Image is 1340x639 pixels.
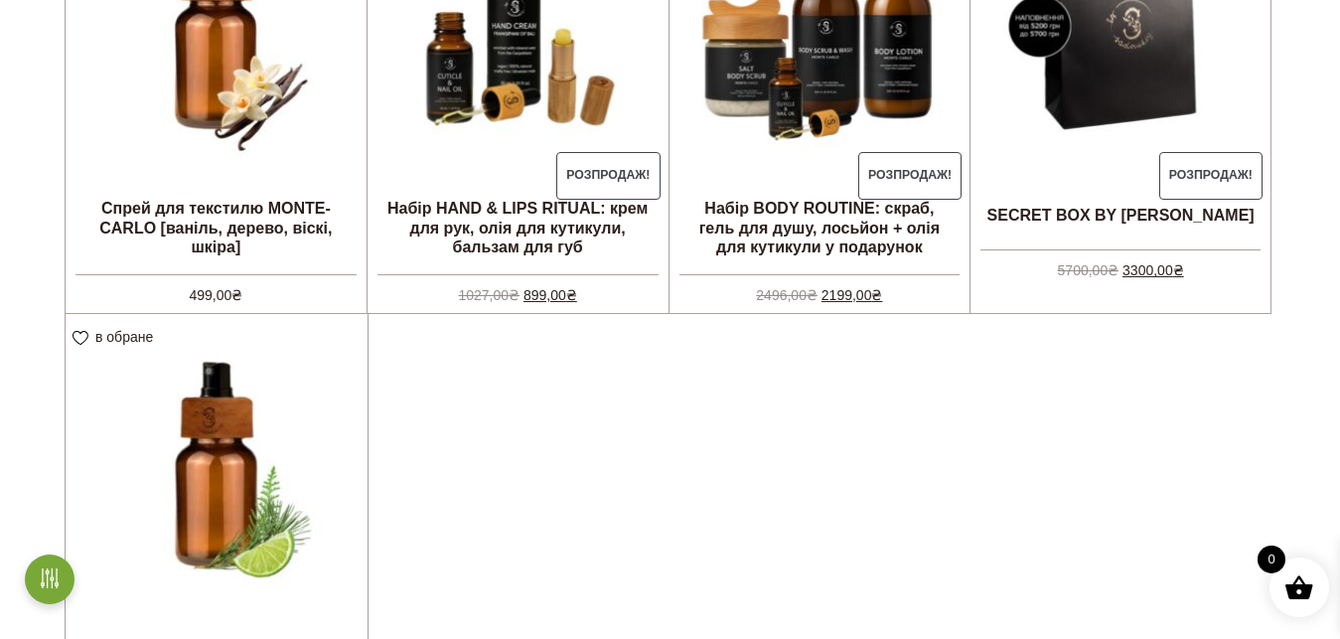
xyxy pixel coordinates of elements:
h2: Набір BODY ROUTINE: скраб, гель для душу, лосьйон + олія для кутикули у подарунок [670,191,970,264]
h2: SECRET BOX BY [PERSON_NAME] [970,190,1270,240]
bdi: 2496,00 [756,287,818,303]
span: в обране [95,329,153,345]
span: ₴ [1108,262,1118,278]
span: ₴ [1173,262,1184,278]
h2: Спрей для текстилю MONTE-CARLO [ваніль, дерево, віскі, шкіра] [66,191,367,264]
span: Розпродаж! [858,152,963,200]
span: ₴ [871,287,882,303]
span: ₴ [231,287,242,303]
img: unfavourite.svg [73,331,88,346]
span: 0 [1258,546,1285,573]
span: Розпродаж! [1159,152,1264,200]
h2: Набір HAND & LIPS RITUAL: крем для рук, олія для кутикули, бальзам для губ [368,191,669,264]
span: ₴ [566,287,577,303]
bdi: 1027,00 [458,287,520,303]
bdi: 5700,00 [1058,262,1119,278]
bdi: 3300,00 [1122,262,1184,278]
span: ₴ [807,287,818,303]
span: ₴ [509,287,520,303]
bdi: 499,00 [189,287,242,303]
a: в обране [73,329,160,345]
bdi: 2199,00 [821,287,883,303]
bdi: 899,00 [523,287,577,303]
span: Розпродаж! [556,152,661,200]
